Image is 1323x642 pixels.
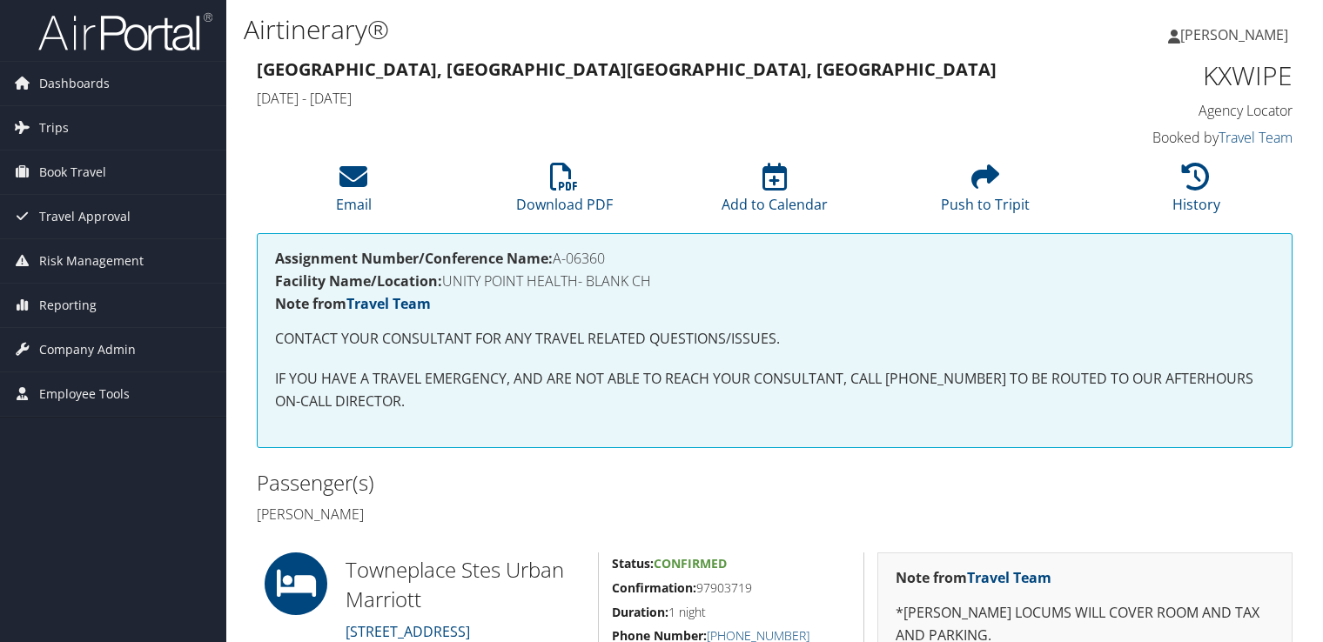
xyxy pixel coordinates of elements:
[39,372,130,416] span: Employee Tools
[257,57,997,81] strong: [GEOGRAPHIC_DATA], [GEOGRAPHIC_DATA] [GEOGRAPHIC_DATA], [GEOGRAPHIC_DATA]
[275,249,553,268] strong: Assignment Number/Conference Name:
[612,604,668,620] strong: Duration:
[39,239,144,283] span: Risk Management
[38,11,212,52] img: airportal-logo.png
[941,172,1030,214] a: Push to Tripit
[39,62,110,105] span: Dashboards
[612,604,850,621] h5: 1 night
[39,284,97,327] span: Reporting
[346,555,585,613] h2: Towneplace Stes Urban Marriott
[722,172,828,214] a: Add to Calendar
[1168,9,1306,61] a: [PERSON_NAME]
[275,328,1274,351] p: CONTACT YOUR CONSULTANT FOR ANY TRAVEL RELATED QUESTIONS/ISSUES.
[275,294,431,313] strong: Note from
[612,555,654,572] strong: Status:
[39,150,106,194] span: Book Travel
[1053,128,1293,147] h4: Booked by
[612,579,696,596] strong: Confirmation:
[654,555,727,572] span: Confirmed
[39,328,136,371] span: Company Admin
[1053,57,1293,94] h1: KXWIPE
[244,11,951,48] h1: Airtinerary®
[1219,128,1293,147] a: Travel Team
[275,271,442,291] strong: Facility Name/Location:
[967,568,1051,587] a: Travel Team
[257,505,762,524] h4: [PERSON_NAME]
[39,195,131,238] span: Travel Approval
[257,468,762,498] h2: Passenger(s)
[1172,172,1220,214] a: History
[1180,25,1288,44] span: [PERSON_NAME]
[346,294,431,313] a: Travel Team
[336,172,372,214] a: Email
[1053,101,1293,120] h4: Agency Locator
[39,106,69,150] span: Trips
[896,568,1051,587] strong: Note from
[257,89,1027,108] h4: [DATE] - [DATE]
[516,172,613,214] a: Download PDF
[275,251,1274,265] h4: A-06360
[275,368,1274,412] p: IF YOU HAVE A TRAVEL EMERGENCY, AND ARE NOT ABLE TO REACH YOUR CONSULTANT, CALL [PHONE_NUMBER] TO...
[275,274,1274,288] h4: UNITY POINT HEALTH- BLANK CH
[612,579,850,597] h5: 97903719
